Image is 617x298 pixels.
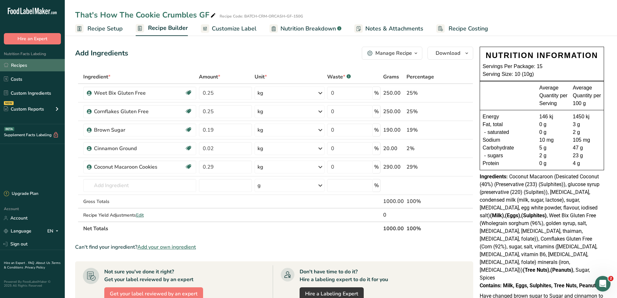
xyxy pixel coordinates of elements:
div: kg [257,126,263,134]
b: (Tree Nuts) [523,267,549,273]
div: 3 g [573,121,601,128]
div: 1000.00 [383,197,404,205]
div: g [257,182,261,189]
div: Don't have time to do it? Hire a labeling expert to do it for you [300,268,388,283]
div: 23 g [573,152,601,160]
span: Sodium [483,136,500,144]
div: 5 g [539,144,568,152]
div: kg [257,89,263,97]
div: Waste [327,73,351,81]
th: 100% [405,221,444,235]
span: Download [436,49,460,57]
div: 10 mg [539,136,568,144]
button: Hire an Expert [4,33,61,44]
div: 0 [383,211,404,219]
div: Serving Size: 10 (10g) [483,70,601,78]
div: Manage Recipe [375,49,412,57]
a: Privacy Policy [25,265,45,270]
span: Notes & Attachments [365,24,423,33]
div: BETA [4,127,14,131]
a: Hire an Expert . [4,261,27,265]
a: Recipe Builder [136,21,188,36]
div: Weet Bix Gluten Free [94,89,175,97]
div: 2 g [573,128,601,136]
span: saturated [487,128,509,136]
div: 0 g [539,121,568,128]
div: 19% [406,126,442,134]
div: Gross Totals [83,198,196,205]
a: Terms & Conditions . [4,261,61,270]
div: Not sure you've done it right? Get your label reviewed by an expert [104,268,193,283]
div: 250.00 [383,108,404,115]
div: 47 g [573,144,601,152]
span: 2 [608,276,613,281]
div: Cinnamon Ground [94,145,175,152]
iframe: Intercom live chat [595,276,611,292]
div: Average Quantity per 100 g [573,84,601,107]
div: - [483,128,487,136]
a: Recipe Setup [75,21,123,36]
span: Customize Label [212,24,257,33]
div: Coconut Macaroon Cookies [94,163,175,171]
div: 190.00 [383,126,404,134]
a: FAQ . [28,261,36,265]
div: 250.00 [383,89,404,97]
div: 2% [406,145,442,152]
b: (Peanuts) [550,267,573,273]
div: Average Quantity per Serving [539,84,568,107]
b: (Sulphites) [521,212,547,219]
div: 4 g [573,160,601,167]
div: Recipe Code: BATCH-CRM-ORCASH-GF-150G [220,13,303,19]
span: Add your own ingredient [137,243,196,251]
span: Edit [136,212,144,218]
div: Recipe Yield Adjustments [83,212,196,219]
a: Recipe Costing [436,21,488,36]
div: 146 kj [539,113,568,121]
div: 20.00 [383,145,404,152]
a: Notes & Attachments [354,21,423,36]
div: NUTRITION INFORMATION [483,50,601,61]
span: Amount [199,73,220,81]
div: 0 g [539,128,568,136]
div: NEW [4,101,14,105]
div: 25% [406,89,442,97]
th: Net Totals [82,221,382,235]
span: Nutrition Breakdown [280,24,336,33]
div: - [483,152,487,160]
b: (Milk) [490,212,504,219]
button: Manage Recipe [362,47,422,60]
span: Get your label reviewed by an expert [110,290,198,298]
div: Contains: Milk, Eggs, Sulphites, Tree Nuts, Peanuts [480,282,604,290]
div: That's How The Cookie Crumbles GF [75,9,217,21]
span: Fat, total [483,121,503,128]
span: Protein [483,160,499,167]
div: EN [47,227,61,235]
span: Recipe Builder [148,24,188,32]
span: Coconut Macaroon (Desicated Coconut (40%) (Preservative (233) (Sulphites)), glucose syrup (preser... [480,173,600,281]
button: Download [428,47,473,60]
span: Recipe Setup [87,24,123,33]
span: Energy [483,113,499,121]
div: 25% [406,108,442,115]
input: Add Ingredient [83,179,196,192]
div: Custom Reports [4,106,44,113]
div: kg [257,145,263,152]
span: sugars [487,152,503,160]
a: Language [4,225,31,237]
span: Ingredients: [480,173,508,180]
span: Percentage [406,73,434,81]
span: Recipe Costing [449,24,488,33]
div: Servings Per Package: 15 [483,63,601,70]
b: (Eggs) [505,212,520,219]
div: 29% [406,163,442,171]
span: Carbohydrate [483,144,514,152]
div: 2 g [539,152,568,160]
div: Brown Sugar [94,126,175,134]
div: 105 mg [573,136,601,144]
a: Customize Label [201,21,257,36]
span: Unit [255,73,267,81]
div: 1450 kj [573,113,601,121]
div: Add Ingredients [75,48,128,59]
div: Upgrade Plan [4,191,38,197]
div: 0 g [539,160,568,167]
